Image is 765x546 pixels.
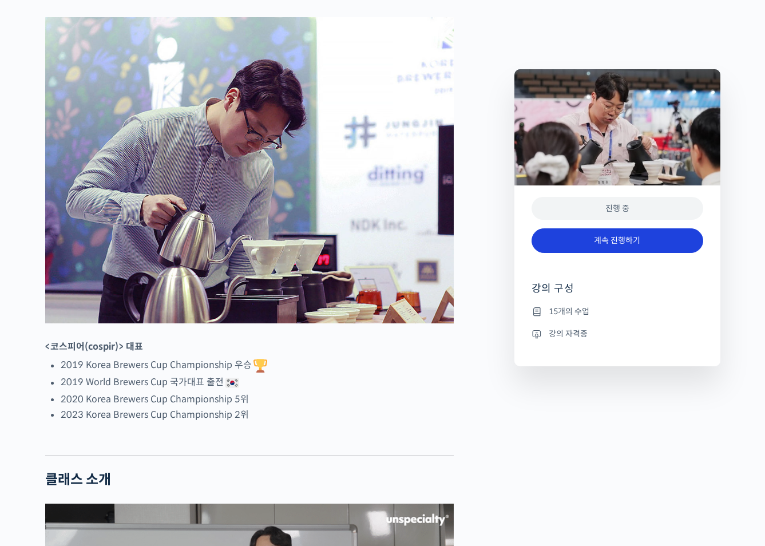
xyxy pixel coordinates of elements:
li: 2019 Korea Brewers Cup Championship 우승 [61,357,454,374]
span: 설정 [177,380,191,389]
li: 15개의 수업 [532,304,703,318]
strong: <코스피어(cospir)> 대표 [45,341,143,353]
a: 홈 [3,363,76,391]
div: 진행 중 [532,197,703,220]
img: 🏆 [253,359,267,373]
a: 계속 진행하기 [532,228,703,253]
span: 홈 [36,380,43,389]
h2: 클래스 소개 [45,472,454,488]
img: 🇰🇷 [225,376,239,390]
a: 설정 [148,363,220,391]
span: 대화 [105,381,118,390]
a: 대화 [76,363,148,391]
img: 정형용 바리스타 대회 브루잉 사진 [45,17,454,324]
li: 2020 Korea Brewers Cup Championship 5위 [61,391,454,407]
li: 2023 Korea Brewers Cup Championship 2위 [61,407,454,422]
h4: 강의 구성 [532,282,703,304]
li: 2019 World Brewers Cup 국가대표 출전 [61,374,454,391]
li: 강의 자격증 [532,327,703,341]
